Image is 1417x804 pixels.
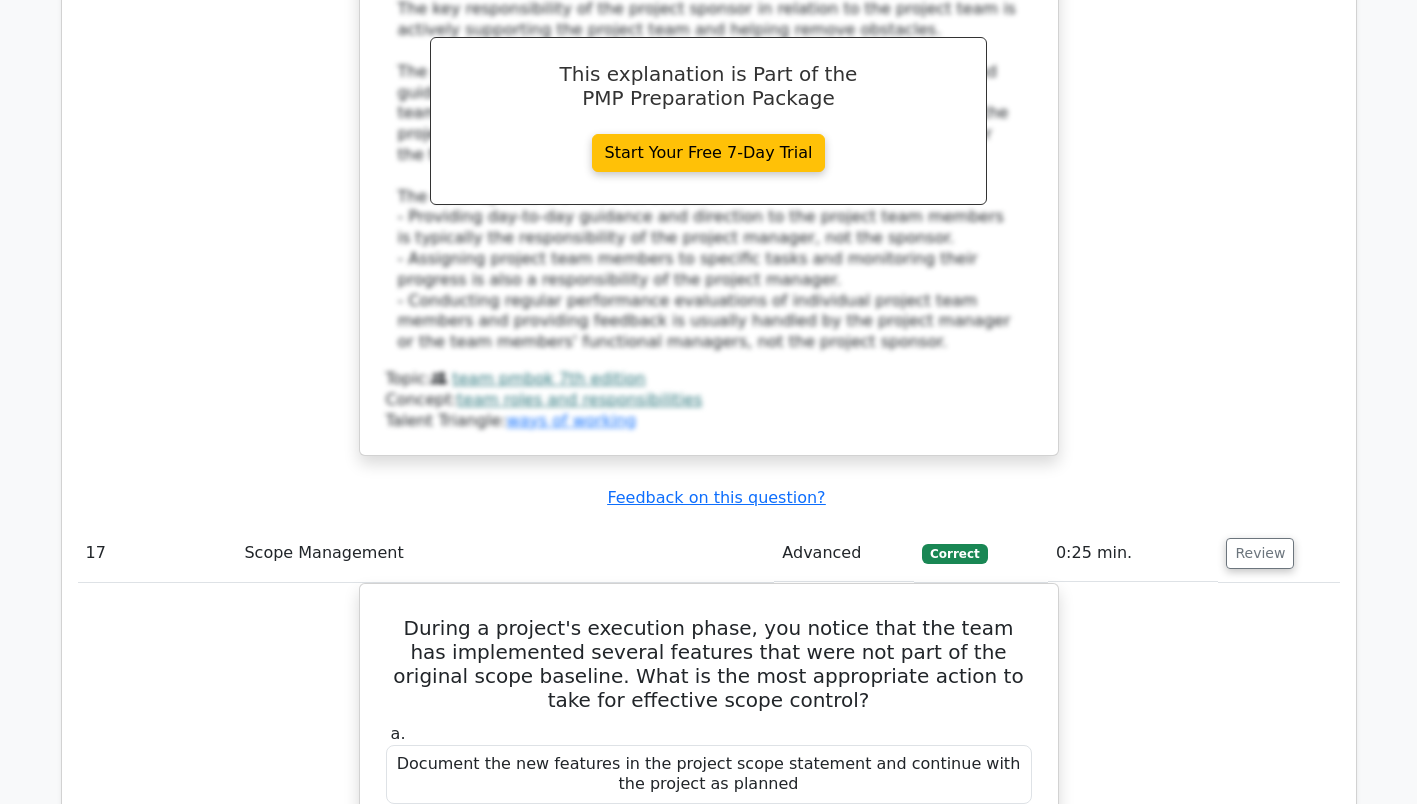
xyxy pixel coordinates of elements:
[774,525,914,582] td: Advanced
[457,390,702,409] a: team roles and responsibilities
[1226,538,1294,569] button: Review
[236,525,774,582] td: Scope Management
[922,544,987,564] span: Correct
[386,369,1032,390] div: Topic:
[386,369,1032,431] div: Talent Triangle:
[592,134,826,172] a: Start Your Free 7-Day Trial
[384,616,1034,712] h5: During a project's execution phase, you notice that the team has implemented several features tha...
[386,390,1032,411] div: Concept:
[452,369,645,388] a: team pmbok 7th edition
[607,488,825,507] a: Feedback on this question?
[391,724,406,743] span: a.
[506,411,636,430] a: ways of working
[78,525,237,582] td: 17
[1048,525,1219,582] td: 0:25 min.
